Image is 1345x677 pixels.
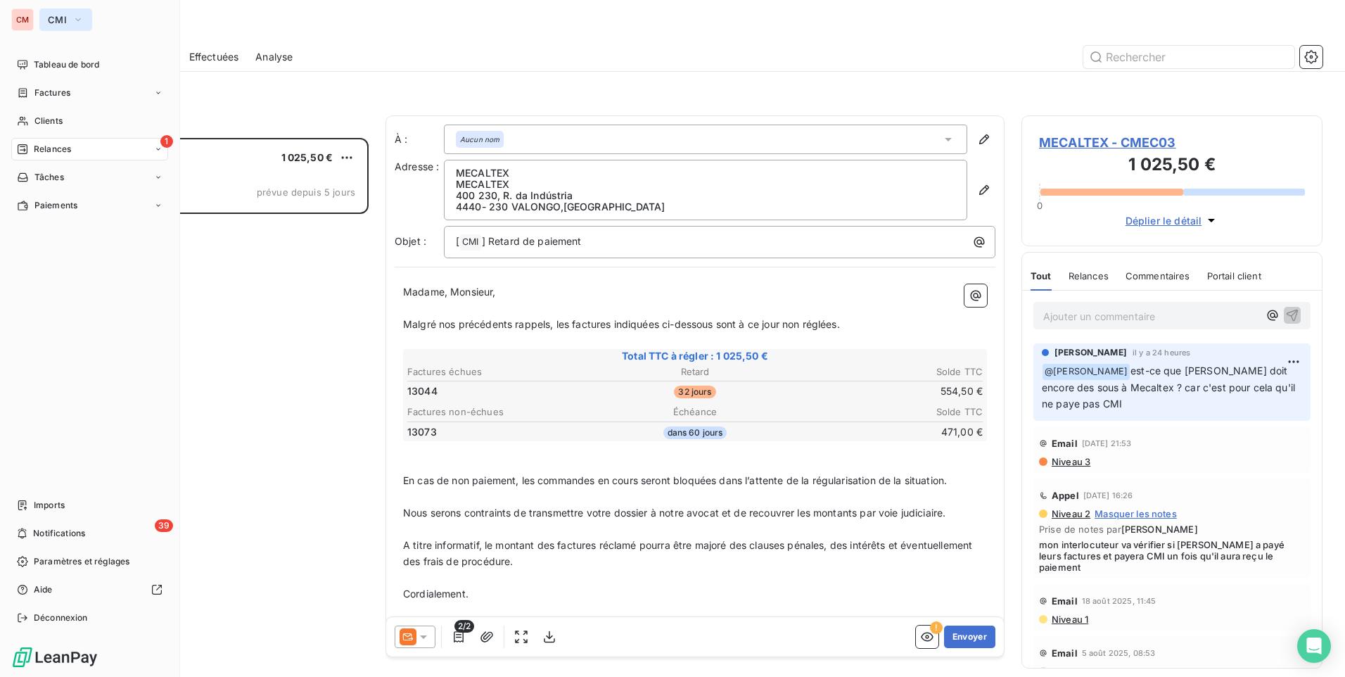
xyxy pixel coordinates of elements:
span: prévue depuis 5 jours [257,186,355,198]
span: 0 [1037,200,1043,211]
span: [PERSON_NAME] [1121,524,1198,535]
h3: 1 025,50 € [1039,152,1305,180]
span: A titre informatif, le montant des factures réclamé pourra être majoré des clauses pénales, des i... [403,539,975,567]
span: 39 [155,519,173,532]
span: Clients [34,115,63,127]
span: Aide [34,583,53,596]
span: dans 60 jours [663,426,727,439]
span: Analyse [255,50,293,64]
p: 4440- 230 VALONGO , [GEOGRAPHIC_DATA] [456,201,955,213]
span: Nous serons contraints de transmettre votre dossier à notre avocat et de recouvrer les montants p... [403,507,945,519]
span: CMI [48,14,67,25]
span: 1 025,50 € [281,151,333,163]
span: Total TTC à régler : 1 025,50 € [405,349,985,363]
span: Notifications [33,527,85,540]
span: Tableau de bord [34,58,99,71]
td: 13073 [407,424,598,440]
span: Malgré nos précédents rappels, les factures indiquées ci-dessous sont à ce jour non réglées. [403,318,840,330]
a: Aide [11,578,168,601]
div: grid [68,138,369,677]
span: il y a 24 heures [1133,348,1190,357]
th: Factures non-échues [407,405,598,419]
span: [DATE] 21:53 [1082,439,1132,448]
span: MECALTEX - CMEC03 [1039,133,1305,152]
span: 13044 [407,384,438,398]
span: Relances [1069,270,1109,281]
span: est-ce que [PERSON_NAME] doit encore des sous à Mecaltex ? car c'est pour cela qu'il ne paye pas CMI [1042,365,1298,410]
span: mon interlocuteur va vérifier si [PERSON_NAME] a payé leurs factures et payera CMI un fois qu'il ... [1039,539,1305,573]
th: Solde TTC [792,365,983,379]
span: Niveau 1 [1050,614,1088,625]
span: CMI [460,234,480,251]
span: Email [1052,595,1078,607]
span: Objet : [395,235,426,247]
p: MECALTEX [456,167,955,179]
span: Paramètres et réglages [34,555,129,568]
span: 1 [160,135,173,148]
th: Retard [599,365,791,379]
span: [DATE] 16:26 [1083,491,1133,500]
button: Déplier le détail [1121,213,1223,229]
p: 400 230, R. da Indústria [456,190,955,201]
span: ] Retard de paiement [482,235,582,247]
span: Prise de notes par [1039,524,1305,535]
span: Appel [1052,490,1079,501]
span: Tout [1031,270,1052,281]
span: Paiements [34,199,77,212]
div: CM [11,8,34,31]
td: 554,50 € [792,384,983,399]
td: 471,00 € [792,424,983,440]
span: @ [PERSON_NAME] [1043,364,1130,380]
span: Commentaires [1126,270,1190,281]
span: Imports [34,499,65,512]
span: Niveau 3 [1050,456,1090,467]
th: Factures échues [407,365,598,379]
span: 5 août 2025, 08:53 [1082,649,1156,657]
span: 18 août 2025, 11:45 [1082,597,1156,605]
span: Factures [34,87,70,99]
span: Madame, Monsieur, [403,286,496,298]
div: Open Intercom Messenger [1297,629,1331,663]
span: Cordialement. [403,588,468,600]
label: À : [395,132,444,146]
span: Email [1052,438,1078,449]
span: Déconnexion [34,612,88,624]
span: En cas de non paiement, les commandes en cours seront bloquées dans l’attente de la régularisatio... [403,474,947,486]
p: MECALTEX [456,179,955,190]
th: Échéance [599,405,791,419]
span: Portail client [1207,270,1261,281]
em: Aucun nom [460,134,499,144]
span: Masquer les notes [1095,508,1177,519]
img: Logo LeanPay [11,646,98,669]
span: Effectuées [189,50,239,64]
button: Envoyer [944,626,995,648]
span: Déplier le détail [1126,213,1202,228]
th: Solde TTC [792,405,983,419]
span: Relances [34,143,71,156]
span: Tâches [34,171,64,184]
span: Adresse : [395,160,439,172]
span: 2/2 [454,620,474,633]
span: Email [1052,647,1078,659]
input: Rechercher [1083,46,1294,68]
span: [PERSON_NAME] [1054,346,1127,359]
span: Niveau 2 [1050,508,1090,519]
span: [ [456,235,459,247]
span: 32 jours [674,386,715,398]
span: Notification [1050,666,1103,677]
